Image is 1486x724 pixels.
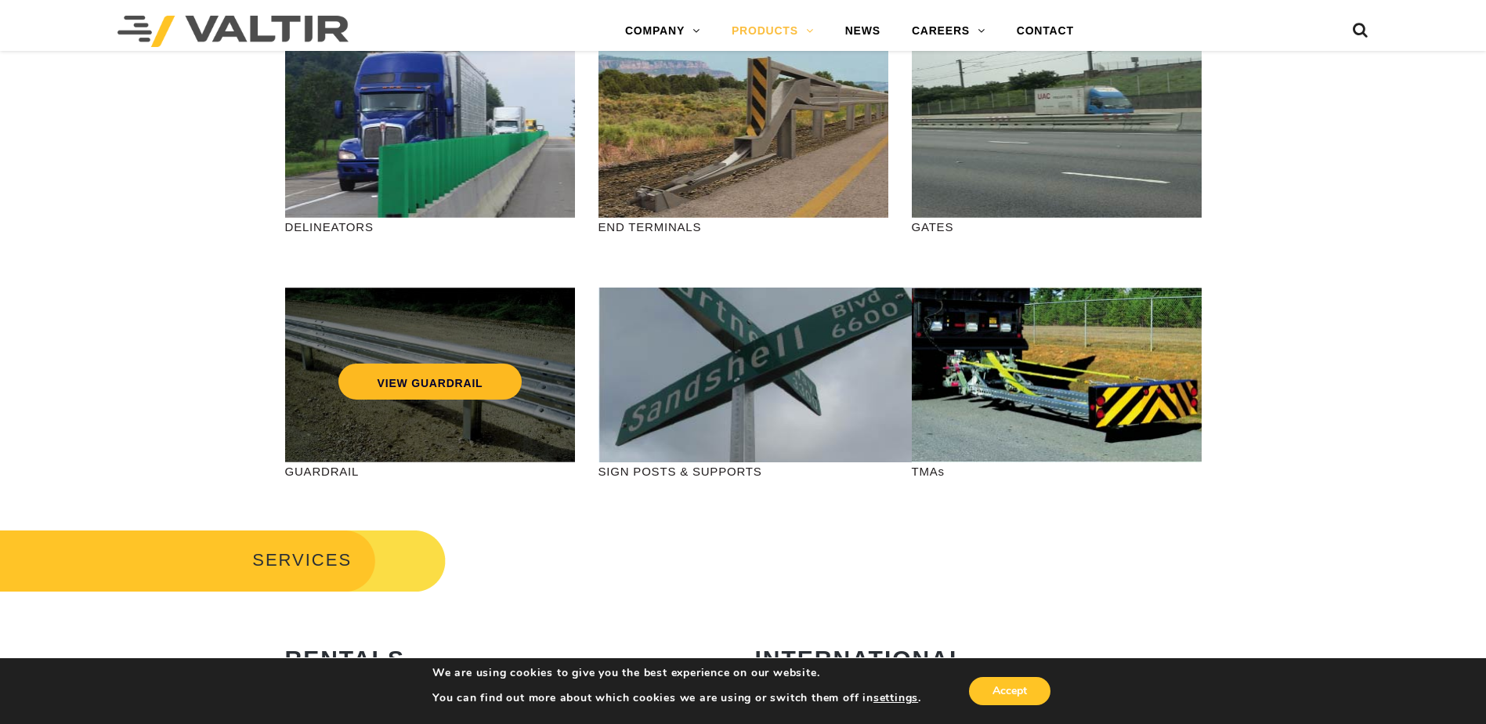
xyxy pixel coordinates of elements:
[118,16,349,47] img: Valtir
[285,462,575,480] p: GUARDRAIL
[609,16,716,47] a: COMPANY
[896,16,1001,47] a: CAREERS
[755,646,966,672] strong: INTERNATIONAL
[1001,16,1090,47] a: CONTACT
[432,691,921,705] p: You can find out more about which cookies we are using or switch them off in .
[285,218,575,236] p: DELINEATORS
[830,16,896,47] a: NEWS
[912,218,1202,236] p: GATES
[969,677,1050,705] button: Accept
[432,666,921,680] p: We are using cookies to give you the best experience on our website.
[716,16,830,47] a: PRODUCTS
[873,691,918,705] button: settings
[338,364,522,400] a: VIEW GUARDRAIL
[598,218,888,236] p: END TERMINALS
[285,646,405,672] strong: RENTALS
[912,462,1202,480] p: TMAs
[598,462,888,480] p: SIGN POSTS & SUPPORTS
